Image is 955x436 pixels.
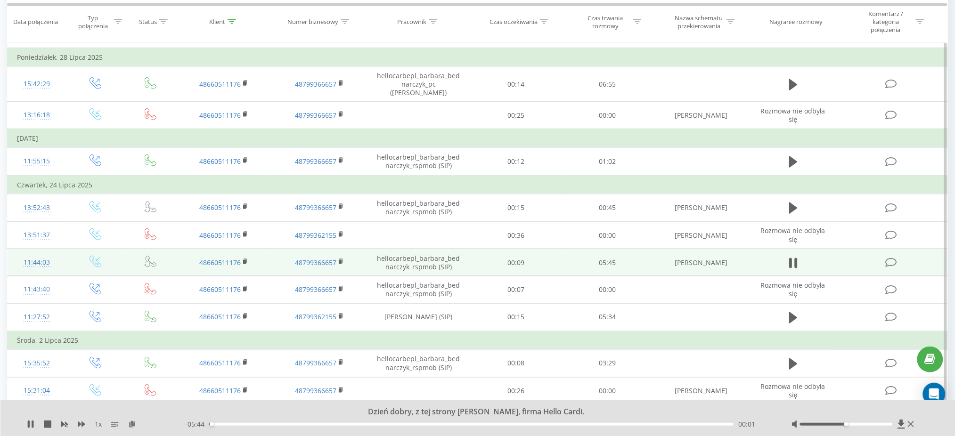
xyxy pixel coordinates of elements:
[470,67,562,102] td: 00:14
[295,387,336,396] a: 48799366657
[295,80,336,89] a: 48799366657
[490,18,538,26] div: Czas oczekiwania
[562,222,653,249] td: 00:00
[199,285,241,294] a: 48660511176
[199,387,241,396] a: 48660511176
[367,304,470,331] td: [PERSON_NAME] (SIP)
[8,129,948,148] td: [DATE]
[17,152,57,170] div: 11:55:15
[199,231,241,240] a: 48660511176
[17,253,57,272] div: 11:44:03
[562,350,653,377] td: 03:29
[8,48,948,67] td: Poniedziałek, 28 Lipca 2025
[470,276,562,304] td: 00:07
[199,203,241,212] a: 48660511176
[17,355,57,373] div: 15:35:52
[17,226,57,244] div: 13:51:37
[295,285,336,294] a: 48799366657
[738,420,755,429] span: 00:01
[367,249,470,276] td: hellocarbepl_barbara_bednarczyk_rspmob (SIP)
[295,231,336,240] a: 48799362155
[139,18,157,26] div: Status
[562,67,653,102] td: 06:55
[858,10,914,34] div: Komentarz / kategoria połączenia
[17,106,57,124] div: 13:16:18
[17,75,57,93] div: 15:42:29
[367,148,470,176] td: hellocarbepl_barbara_bednarczyk_rspmob (SIP)
[470,304,562,331] td: 00:15
[367,194,470,221] td: hellocarbepl_barbara_bednarczyk_rspmob (SIP)
[8,331,948,350] td: Środa, 2 Lipca 2025
[8,176,948,194] td: Czwartek, 24 Lipca 2025
[761,106,825,124] span: Rozmowa nie odbyła się
[761,226,825,243] span: Rozmowa nie odbyła się
[74,14,112,30] div: Typ połączenia
[653,222,749,249] td: [PERSON_NAME]
[562,148,653,176] td: 01:02
[562,378,653,405] td: 00:00
[295,258,336,267] a: 48799366657
[367,350,470,377] td: hellocarbepl_barbara_bednarczyk_rspmob (SIP)
[199,80,241,89] a: 48660511176
[95,420,102,429] span: 1 x
[470,148,562,176] td: 00:12
[470,102,562,129] td: 00:25
[199,258,241,267] a: 48660511176
[199,111,241,120] a: 48660511176
[562,102,653,129] td: 00:00
[923,383,946,405] div: Open Intercom Messenger
[398,18,427,26] div: Pracownik
[295,313,336,322] a: 48799362155
[199,359,241,368] a: 48660511176
[674,14,724,30] div: Nazwa schematu przekierowania
[845,422,849,426] div: Accessibility label
[210,422,213,426] div: Accessibility label
[116,407,827,417] div: Dzień dobry, z tej strony [PERSON_NAME], firma Hello Cardi.
[653,194,749,221] td: [PERSON_NAME]
[287,18,338,26] div: Numer biznesowy
[295,359,336,368] a: 48799366657
[209,18,225,26] div: Klient
[295,203,336,212] a: 48799366657
[761,382,825,400] span: Rozmowa nie odbyła się
[653,102,749,129] td: [PERSON_NAME]
[367,276,470,304] td: hellocarbepl_barbara_bednarczyk_rspmob (SIP)
[199,313,241,322] a: 48660511176
[653,249,749,276] td: [PERSON_NAME]
[185,420,209,429] span: - 05:44
[562,276,653,304] td: 00:00
[17,199,57,217] div: 13:52:43
[470,222,562,249] td: 00:36
[295,157,336,166] a: 48799366657
[13,18,57,26] div: Data połączenia
[470,249,562,276] td: 00:09
[17,382,57,400] div: 15:31:04
[470,194,562,221] td: 00:15
[653,378,749,405] td: [PERSON_NAME]
[295,111,336,120] a: 48799366657
[17,281,57,299] div: 11:43:40
[470,378,562,405] td: 00:26
[580,14,631,30] div: Czas trwania rozmowy
[770,18,823,26] div: Nagranie rozmowy
[17,308,57,327] div: 11:27:52
[367,67,470,102] td: hellocarbepl_barbara_bednarczyk_pc ([PERSON_NAME])
[470,350,562,377] td: 00:08
[562,249,653,276] td: 05:45
[562,304,653,331] td: 05:34
[562,194,653,221] td: 00:45
[761,281,825,299] span: Rozmowa nie odbyła się
[199,157,241,166] a: 48660511176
